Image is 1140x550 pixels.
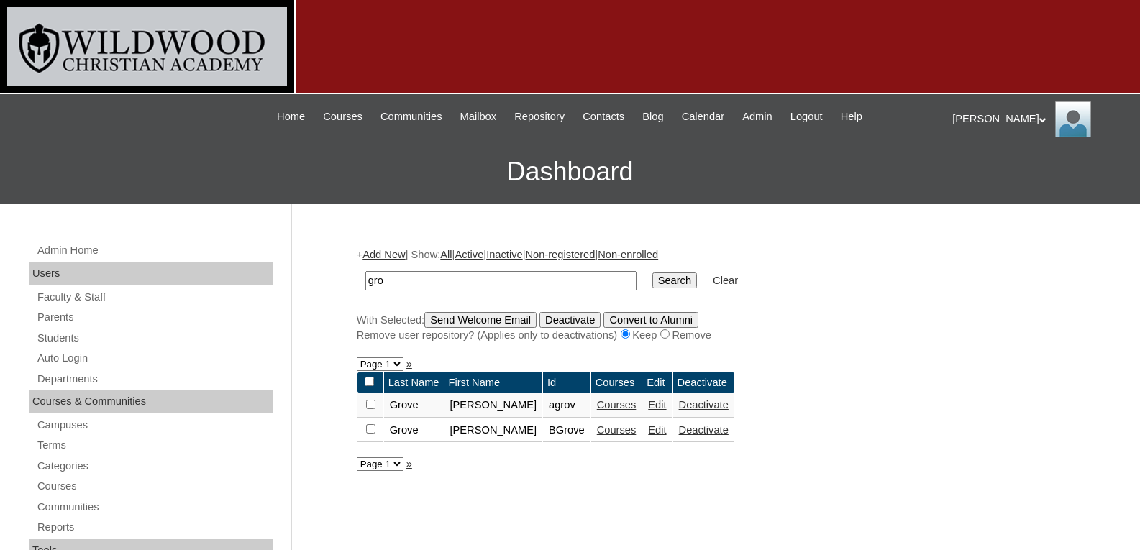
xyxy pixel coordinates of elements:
a: Home [270,109,312,125]
a: Inactive [486,249,523,260]
h3: Dashboard [7,139,1133,204]
img: logo-white.png [7,7,287,86]
a: Courses [316,109,370,125]
td: Grove [384,393,444,418]
td: Deactivate [673,372,734,393]
a: Deactivate [679,399,729,411]
input: Convert to Alumni [603,312,698,328]
div: Courses & Communities [29,390,273,413]
td: Id [543,372,590,393]
a: Auto Login [36,349,273,367]
a: Edit [648,399,666,411]
span: Mailbox [460,109,497,125]
a: Departments [36,370,273,388]
a: Repository [507,109,572,125]
a: Non-registered [525,249,595,260]
input: Send Welcome Email [424,312,537,328]
td: Grove [384,418,444,443]
input: Search [365,271,637,290]
span: Logout [790,109,823,125]
a: Deactivate [679,424,729,436]
span: Home [277,109,305,125]
div: Users [29,262,273,285]
td: agrov [543,393,590,418]
span: Contacts [583,109,624,125]
a: Courses [36,477,273,495]
a: Courses [597,424,637,436]
span: Help [841,109,862,125]
input: Search [652,272,697,288]
a: All [440,249,452,260]
td: Courses [591,372,642,393]
div: Remove user repository? (Applies only to deactivations) Keep Remove [357,328,1069,343]
td: [PERSON_NAME] [444,418,543,443]
span: Courses [323,109,362,125]
a: » [406,358,412,370]
a: Active [455,249,483,260]
td: First Name [444,372,543,393]
a: Calendar [675,109,731,125]
td: [PERSON_NAME] [444,393,543,418]
a: Logout [783,109,830,125]
div: + | Show: | | | | [357,247,1069,342]
span: Admin [742,109,772,125]
td: BGrove [543,418,590,443]
a: Contacts [575,109,631,125]
a: Students [36,329,273,347]
a: » [406,458,412,469]
span: Communities [380,109,442,125]
td: Last Name [384,372,444,393]
a: Add New [362,249,405,260]
a: Parents [36,308,273,326]
input: Deactivate [539,312,601,328]
span: Calendar [682,109,724,125]
a: Edit [648,424,666,436]
a: Clear [713,275,738,286]
a: Courses [597,399,637,411]
div: [PERSON_NAME] [952,101,1126,137]
a: Non-enrolled [598,249,658,260]
span: Repository [514,109,565,125]
img: Jill Isaac [1055,101,1091,137]
a: Help [834,109,870,125]
a: Campuses [36,416,273,434]
span: Blog [642,109,663,125]
a: Faculty & Staff [36,288,273,306]
a: Mailbox [453,109,504,125]
a: Reports [36,518,273,536]
div: With Selected: [357,312,1069,343]
a: Communities [373,109,450,125]
a: Admin [735,109,780,125]
td: Edit [642,372,672,393]
a: Terms [36,436,273,454]
a: Communities [36,498,273,516]
a: Categories [36,457,273,475]
a: Blog [635,109,670,125]
a: Admin Home [36,242,273,260]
